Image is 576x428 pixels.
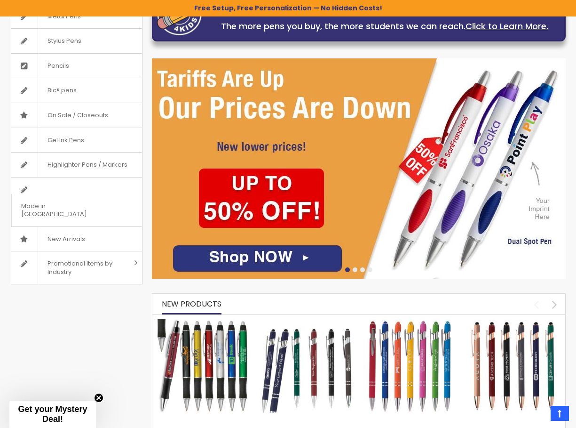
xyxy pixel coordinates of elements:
a: Gel Ink Pens [11,128,142,153]
a: New Arrivals [11,227,142,251]
span: Gel Ink Pens [38,128,94,153]
a: The Barton Custom Pens Special Offer [157,319,251,327]
span: Made in [GEOGRAPHIC_DATA] [11,194,118,226]
a: On Sale / Closeouts [11,103,142,128]
img: The Barton Custom Pens Special Offer [157,319,251,413]
span: Bic® pens [38,78,86,103]
span: Get your Mystery Deal! [18,404,87,424]
div: next [546,296,563,313]
span: New Arrivals [38,227,95,251]
span: Pencils [38,54,79,78]
button: Close teaser [94,393,103,403]
a: Highlighter Pens / Markers [11,153,142,177]
div: Get your Mystery Deal!Close teaser [9,401,96,428]
img: Custom Soft Touch Metal Pen - Stylus Top [260,319,354,413]
span: Highlighter Pens / Markers [38,153,137,177]
a: Promotional Items by Industry [11,251,142,284]
div: prev [528,296,544,313]
img: /cheap-promotional-products.html [152,58,566,279]
a: Pencils [11,54,142,78]
img: Ellipse Softy Brights with Stylus Pen - Laser [363,319,458,413]
a: Stylus Pens [11,29,142,53]
span: On Sale / Closeouts [38,103,118,128]
span: Stylus Pens [38,29,91,53]
a: Click to Learn More. [466,20,548,32]
a: Ellipse Softy Brights with Stylus Pen - Laser [363,319,458,327]
a: Ellipse Softy Rose Gold Classic with Stylus Pen - Silver Laser [466,319,560,327]
div: The more pens you buy, the more students we can reach. [209,20,560,33]
a: Custom Soft Touch Metal Pen - Stylus Top [260,319,354,327]
span: New Products [162,299,221,309]
img: Ellipse Softy Rose Gold Classic with Stylus Pen - Silver Laser [466,319,560,413]
span: Promotional Items by Industry [38,251,131,284]
a: Made in [GEOGRAPHIC_DATA] [11,178,142,226]
a: Bic® pens [11,78,142,103]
